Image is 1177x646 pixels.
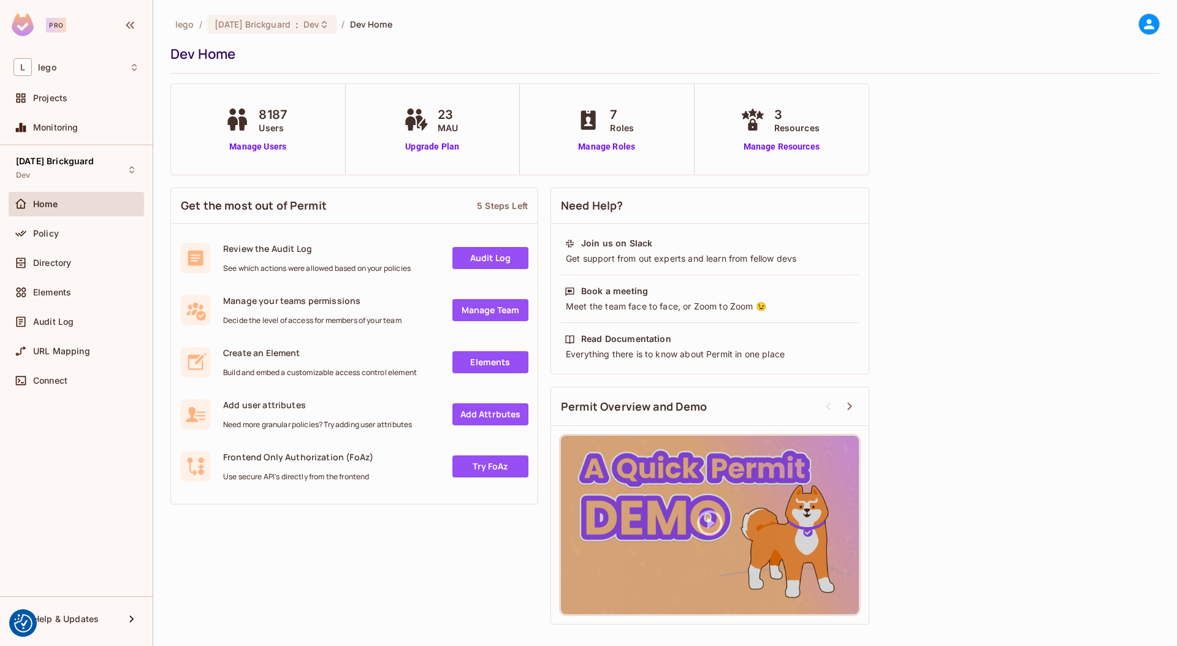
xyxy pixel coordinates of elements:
[14,614,32,633] img: Revisit consent button
[774,105,820,124] span: 3
[33,258,71,268] span: Directory
[350,18,392,30] span: Dev Home
[12,13,34,36] img: SReyMgAAAABJRU5ErkJggg==
[223,472,373,482] span: Use secure API's directly from the frontend
[737,140,826,153] a: Manage Resources
[438,121,458,134] span: MAU
[33,346,90,356] span: URL Mapping
[16,156,94,166] span: [DATE] Brickguard
[259,121,288,134] span: Users
[223,243,411,254] span: Review the Audit Log
[181,198,327,213] span: Get the most out of Permit
[561,399,707,414] span: Permit Overview and Demo
[33,376,67,386] span: Connect
[303,18,319,30] span: Dev
[452,403,528,425] a: Add Attrbutes
[16,170,30,180] span: Dev
[438,105,458,124] span: 23
[175,18,194,30] span: the active workspace
[223,420,412,430] span: Need more granular policies? Try adding user attributes
[46,18,66,32] div: Pro
[215,18,291,30] span: [DATE] Brickguard
[223,295,402,306] span: Manage your teams permissions
[452,351,528,373] a: Elements
[170,45,1154,63] div: Dev Home
[565,300,855,313] div: Meet the team face to face, or Zoom to Zoom 😉
[452,247,528,269] a: Audit Log
[33,614,99,624] span: Help & Updates
[565,348,855,360] div: Everything there is to know about Permit in one place
[33,287,71,297] span: Elements
[401,140,464,153] a: Upgrade Plan
[222,140,294,153] a: Manage Users
[477,200,528,211] div: 5 Steps Left
[774,121,820,134] span: Resources
[33,229,59,238] span: Policy
[452,299,528,321] a: Manage Team
[33,123,78,132] span: Monitoring
[14,614,32,633] button: Consent Preferences
[223,368,417,378] span: Build and embed a customizable access control element
[223,451,373,463] span: Frontend Only Authorization (FoAz)
[610,105,634,124] span: 7
[561,198,623,213] span: Need Help?
[565,253,855,265] div: Get support from out experts and learn from fellow devs
[259,105,288,124] span: 8187
[33,317,74,327] span: Audit Log
[223,264,411,273] span: See which actions were allowed based on your policies
[452,455,528,477] a: Try FoAz
[223,347,417,359] span: Create an Element
[223,316,402,325] span: Decide the level of access for members of your team
[199,18,202,30] li: /
[581,237,652,249] div: Join us on Slack
[33,93,67,103] span: Projects
[38,63,56,72] span: Workspace: lego
[295,20,299,29] span: :
[610,121,634,134] span: Roles
[13,58,32,76] span: L
[33,199,58,209] span: Home
[581,333,671,345] div: Read Documentation
[341,18,345,30] li: /
[581,285,648,297] div: Book a meeting
[223,399,412,411] span: Add user attributes
[573,140,640,153] a: Manage Roles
